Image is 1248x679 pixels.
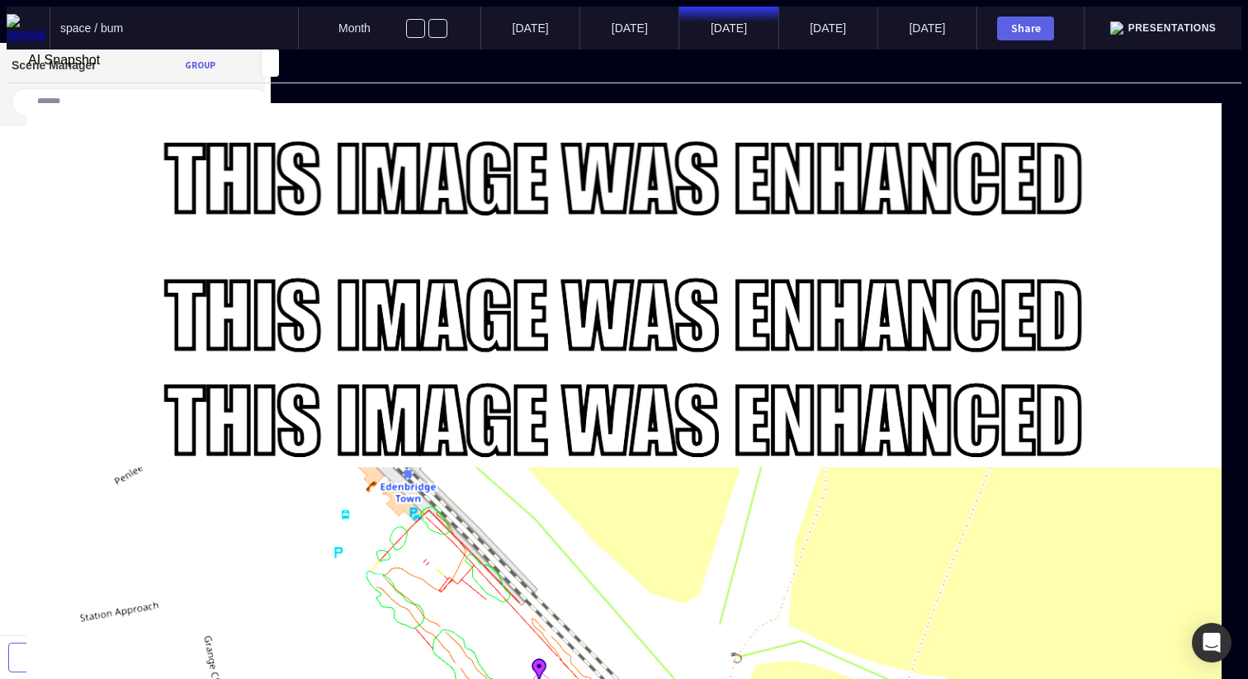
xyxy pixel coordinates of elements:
mapp-timeline-period: [DATE] [877,7,976,50]
mapp-timeline-period: [DATE] [579,7,678,50]
div: Open Intercom Messenger [1192,623,1231,662]
div: AI Snapshot [7,50,1241,68]
img: sensat [7,14,50,42]
span: Month [338,21,371,35]
span: space / bum [60,21,123,35]
span: Presentations [1128,22,1217,34]
div: Share [1005,22,1047,34]
mapp-timeline-period: [DATE] [678,7,778,50]
mapp-timeline-period: [DATE] [778,7,877,50]
mapp-timeline-period: [DATE] [480,7,579,50]
img: presentation.svg [1110,21,1123,35]
button: Share [997,17,1054,40]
